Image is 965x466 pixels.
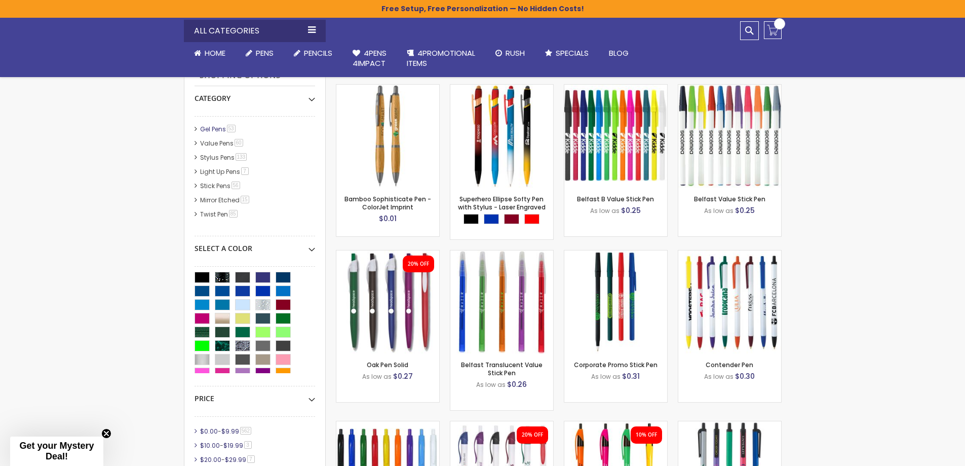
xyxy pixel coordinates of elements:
a: Oak Pen Solid [367,361,408,369]
div: Red [524,214,539,224]
img: Superhero Ellipse Softy Pen with Stylus - Laser Engraved [450,85,553,188]
a: Belfast Value Stick Pen [678,84,781,93]
span: Specials [556,48,589,58]
img: Bamboo Sophisticate Pen - ColorJet Imprint [336,85,439,188]
a: Belfast Value Stick Pen [694,195,765,203]
a: Pens [236,42,284,64]
span: $0.31 [622,371,640,381]
a: Home [184,42,236,64]
a: Belfast Translucent Value Stick Pen [450,250,553,259]
span: Pens [256,48,274,58]
span: As low as [362,372,392,381]
span: $0.27 [393,371,413,381]
span: $29.99 [225,455,246,464]
button: Close teaser [101,428,111,439]
span: 4Pens 4impact [353,48,387,68]
span: $19.99 [223,441,243,450]
span: 133 [236,153,247,161]
a: Oak Pen Solid [336,250,439,259]
a: Pencils [284,42,342,64]
a: Bamboo Sophisticate Pen - ColorJet Imprint [336,84,439,93]
a: 4PROMOTIONALITEMS [397,42,485,75]
a: Neon Slimster Pen [564,421,667,429]
span: Home [205,48,225,58]
div: Category [195,86,315,103]
span: Get your Mystery Deal! [19,441,94,461]
span: $9.99 [221,427,239,436]
div: Black [464,214,479,224]
a: $0.00-$9.99562 [198,427,255,436]
span: As low as [590,206,620,215]
span: 7 [247,455,255,463]
span: As low as [704,206,734,215]
div: Select A Color [195,236,315,254]
img: Contender Pen [678,250,781,353]
a: $10.00-$19.993 [198,441,255,450]
span: 3 [244,441,252,449]
span: 60 [235,139,243,147]
span: $0.25 [621,205,641,216]
div: Blue [484,214,499,224]
span: As low as [704,372,734,381]
div: All Categories [184,20,326,42]
span: $0.26 [507,379,527,389]
img: Belfast Value Stick Pen [678,85,781,188]
a: Metallic Contender Pen [678,421,781,429]
a: Specials [535,42,599,64]
a: Superhero Ellipse Softy Pen with Stylus - Laser Engraved [450,84,553,93]
span: Blog [609,48,629,58]
div: Burgundy [504,214,519,224]
a: Rush [485,42,535,64]
span: Rush [506,48,525,58]
a: Stick Pens56 [198,182,244,190]
a: Belfast B Value Stick Pen [577,195,654,203]
span: $0.00 [200,427,218,436]
div: Get your Mystery Deal!Close teaser [10,437,103,466]
a: Superhero Ellipse Softy Pen with Stylus - Laser Engraved [458,195,546,211]
span: As low as [591,372,621,381]
a: Corporate Promo Stick Pen [564,250,667,259]
img: Belfast B Value Stick Pen [564,85,667,188]
a: Blog [599,42,639,64]
span: 85 [229,210,238,218]
a: Mirror Etched15 [198,196,253,204]
span: 53 [227,125,236,132]
a: Contender Pen [706,361,753,369]
span: 7 [241,167,249,175]
div: 20% OFF [522,432,543,439]
span: $10.00 [200,441,220,450]
span: $0.01 [379,213,397,224]
a: Belfast Translucent Value Stick Pen [461,361,543,377]
img: Corporate Promo Stick Pen [564,250,667,353]
a: Bamboo Sophisticate Pen - ColorJet Imprint [344,195,431,211]
a: Stylus Pens133 [198,153,251,162]
a: $20.00-$29.997 [198,455,258,464]
span: 562 [240,427,252,435]
span: $0.30 [735,371,755,381]
a: Custom Cambria Plastic Retractable Ballpoint Pen - Monochromatic Body Color [336,421,439,429]
div: 20% OFF [408,261,429,268]
a: Gel Pens53 [198,125,239,133]
a: Belfast B Value Stick Pen [564,84,667,93]
span: 4PROMOTIONAL ITEMS [407,48,475,68]
div: Price [195,386,315,404]
a: Oak Pen [450,421,553,429]
span: Pencils [304,48,332,58]
span: As low as [476,380,506,389]
a: 4Pens4impact [342,42,397,75]
a: Contender Pen [678,250,781,259]
a: Light Up Pens7 [198,167,252,176]
span: $0.25 [735,205,755,216]
img: Oak Pen Solid [336,250,439,353]
span: 56 [231,182,240,189]
a: Value Pens60 [198,139,247,148]
img: Belfast Translucent Value Stick Pen [450,250,553,353]
a: Corporate Promo Stick Pen [574,361,658,369]
a: Twist Pen85 [198,210,241,219]
span: 15 [241,196,249,203]
span: $20.00 [200,455,221,464]
div: 10% OFF [636,432,657,439]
